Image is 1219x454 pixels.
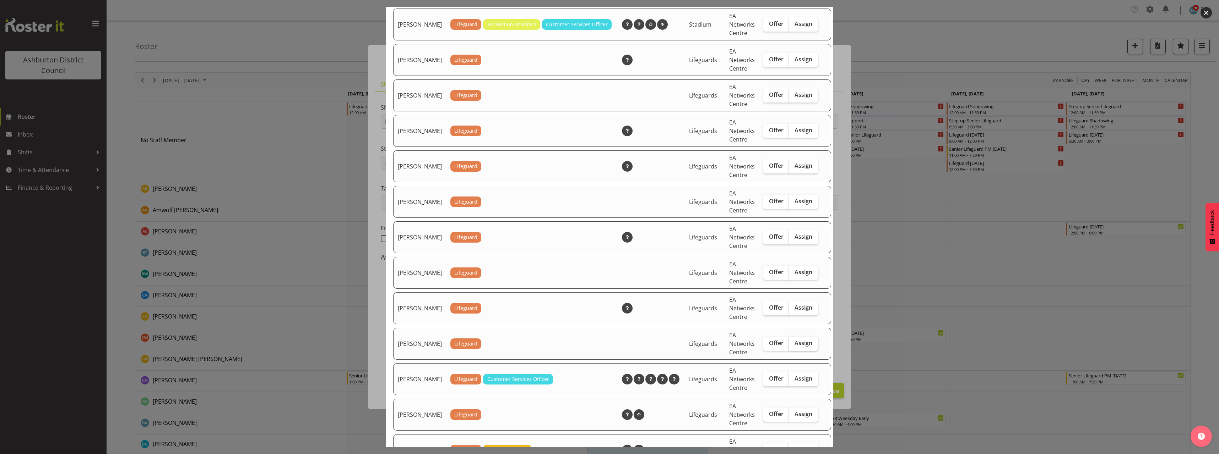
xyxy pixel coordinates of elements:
span: Customer Services Officer [546,21,608,28]
span: Lifeguards [689,92,717,99]
span: EA Networks Centre [729,118,755,143]
span: Lifeguard [454,269,477,277]
span: EA Networks Centre [729,83,755,108]
span: Senior Lifeguard [487,446,527,454]
span: Lifeguard [454,92,477,99]
td: [PERSON_NAME] [393,186,446,218]
span: Recreation Assistant [487,21,536,28]
span: Lifeguards [689,340,717,348]
span: Lifeguards [689,198,717,206]
span: Lifeguards [689,269,717,277]
span: Assign [795,339,812,347]
span: Assign [795,56,812,63]
td: [PERSON_NAME] [393,150,446,182]
span: Offer [769,198,784,205]
span: EA Networks Centre [729,367,755,392]
span: EA Networks Centre [729,296,755,321]
span: Assign [795,91,812,98]
span: EA Networks Centre [729,225,755,250]
td: [PERSON_NAME] [393,257,446,289]
td: [PERSON_NAME] [393,79,446,111]
span: Lifeguard [454,411,477,419]
span: Offer [769,446,784,453]
span: Lifeguard [454,340,477,348]
td: [PERSON_NAME] [393,9,446,40]
span: EA Networks Centre [729,154,755,179]
span: EA Networks Centre [729,402,755,427]
span: Offer [769,375,784,382]
span: Lifeguards [689,446,717,454]
td: [PERSON_NAME] [393,221,446,253]
span: Assign [795,127,812,134]
span: Offer [769,410,784,417]
span: Lifeguards [689,233,717,241]
span: Lifeguard [454,198,477,206]
span: Lifeguard [454,162,477,170]
img: help-xxl-2.png [1198,433,1205,440]
span: Lifeguard [454,56,477,64]
span: Offer [769,268,784,276]
span: Lifeguard [454,446,477,454]
span: Lifeguard [454,21,477,28]
td: [PERSON_NAME] [393,328,446,360]
span: Feedback [1209,210,1215,235]
span: Offer [769,127,784,134]
span: Lifeguards [689,411,717,419]
span: Offer [769,233,784,240]
span: Assign [795,198,812,205]
span: EA Networks Centre [729,48,755,72]
span: Assign [795,20,812,27]
span: Assign [795,446,812,453]
td: [PERSON_NAME] [393,44,446,76]
span: Offer [769,56,784,63]
span: Assign [795,233,812,240]
span: Offer [769,304,784,311]
button: Feedback - Show survey [1206,203,1219,251]
span: Lifeguards [689,375,717,383]
td: [PERSON_NAME] [393,292,446,324]
span: Customer Services Officer [487,375,549,383]
span: Offer [769,91,784,98]
span: Lifeguards [689,127,717,135]
span: Lifeguard [454,304,477,312]
span: Offer [769,339,784,347]
span: Offer [769,20,784,27]
span: Lifeguard [454,127,477,135]
td: [PERSON_NAME] [393,399,446,431]
td: [PERSON_NAME] [393,115,446,147]
span: EA Networks Centre [729,189,755,214]
td: [PERSON_NAME] [393,363,446,395]
span: Assign [795,268,812,276]
span: Stadium [689,21,711,28]
span: Assign [795,375,812,382]
span: Offer [769,162,784,169]
span: Lifeguards [689,162,717,170]
span: Lifeguard [454,233,477,241]
span: EA Networks Centre [729,12,755,37]
span: Assign [795,304,812,311]
span: Lifeguards [689,56,717,64]
span: Assign [795,410,812,417]
span: EA Networks Centre [729,260,755,285]
span: Assign [795,162,812,169]
span: EA Networks Centre [729,331,755,356]
span: Lifeguards [689,304,717,312]
span: Lifeguard [454,375,477,383]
